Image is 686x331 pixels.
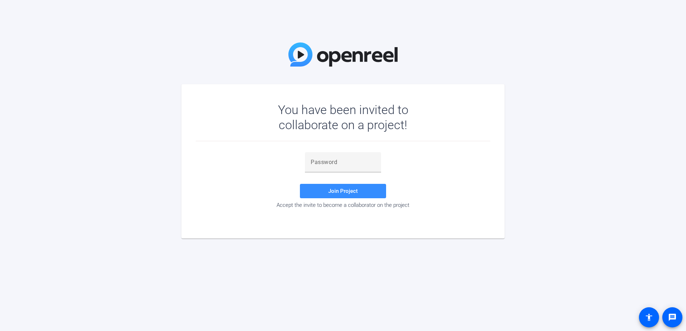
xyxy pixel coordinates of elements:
[645,313,653,322] mat-icon: accessibility
[288,42,398,67] img: OpenReel Logo
[668,313,677,322] mat-icon: message
[257,102,429,132] div: You have been invited to collaborate on a project!
[300,184,386,198] button: Join Project
[196,202,490,208] div: Accept the invite to become a collaborator on the project
[328,188,358,194] span: Join Project
[311,158,375,167] input: Password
